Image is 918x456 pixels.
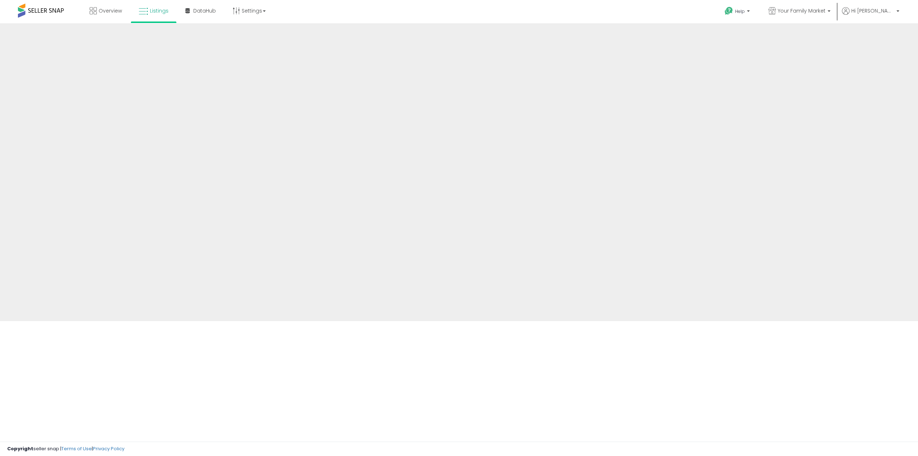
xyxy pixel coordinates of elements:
span: Hi [PERSON_NAME] [851,7,894,14]
span: Your Family Market [778,7,825,14]
span: Overview [99,7,122,14]
span: Help [735,8,745,14]
a: Hi [PERSON_NAME] [842,7,899,23]
i: Get Help [724,6,733,15]
span: Listings [150,7,169,14]
a: Help [719,1,757,23]
span: DataHub [193,7,216,14]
